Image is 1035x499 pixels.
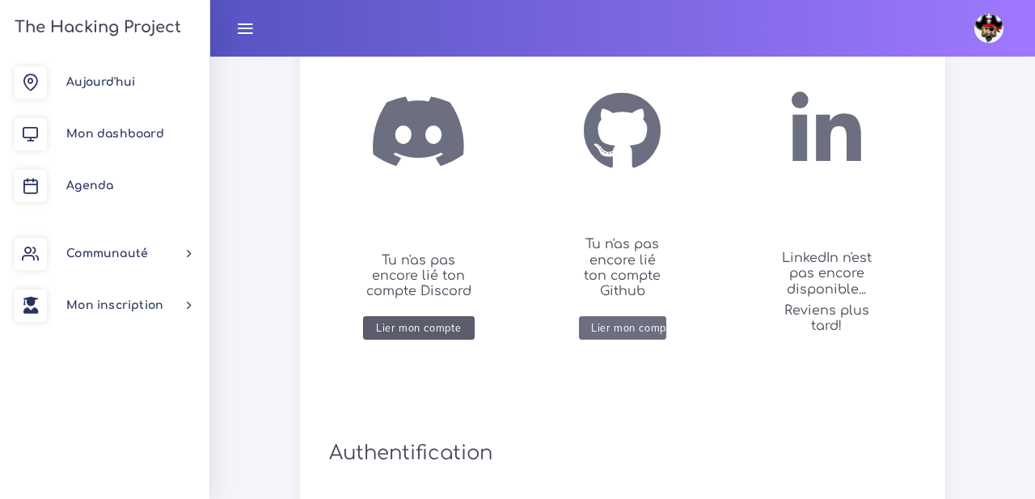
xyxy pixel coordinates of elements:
[329,408,917,499] h2: Authentification
[579,226,666,311] h5: Tu n'as pas encore lié ton compte Github
[376,322,462,334] div: Lier mon compte
[66,76,135,88] span: Aujourd'hui
[66,299,163,311] span: Mon inscription
[591,322,677,334] div: Lier mon compte
[363,242,475,311] h5: Tu n'as pas encore lié ton compte Discord
[66,180,113,192] span: Agenda
[66,128,164,140] span: Mon dashboard
[363,316,475,340] button: Lier mon compte
[771,303,882,334] h5: Reviens plus tard!
[579,316,666,340] button: Lier mon compte
[10,19,181,36] h3: The Hacking Project
[771,251,882,297] h5: LinkedIn n'est pas encore disponible...
[66,247,148,260] span: Communauté
[974,14,1003,43] img: avatar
